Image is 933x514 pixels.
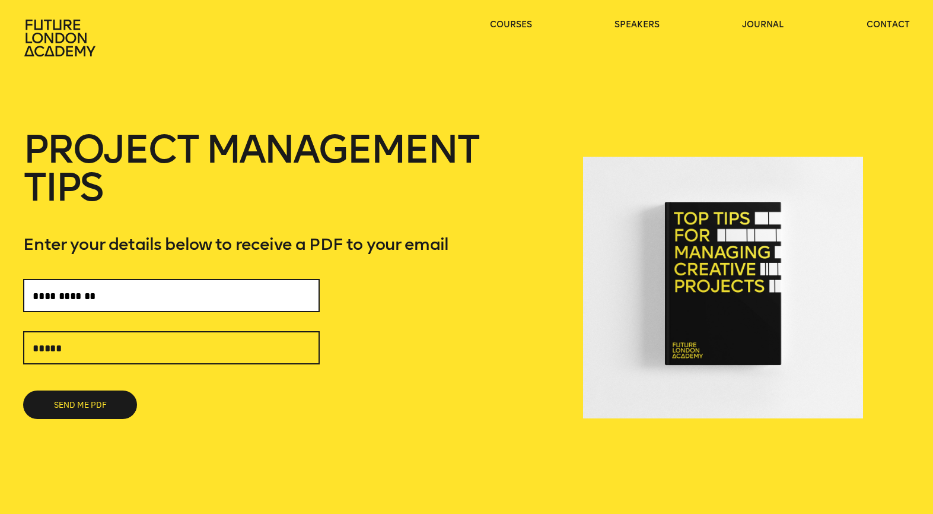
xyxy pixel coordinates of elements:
a: speakers [614,19,660,31]
p: Enter your details below to receive a PDF to your email [23,235,559,254]
a: courses [490,19,532,31]
a: contact [867,19,910,31]
h1: Project Management Tips [23,131,559,235]
button: SEND ME PDF [23,391,137,419]
a: journal [742,19,784,31]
